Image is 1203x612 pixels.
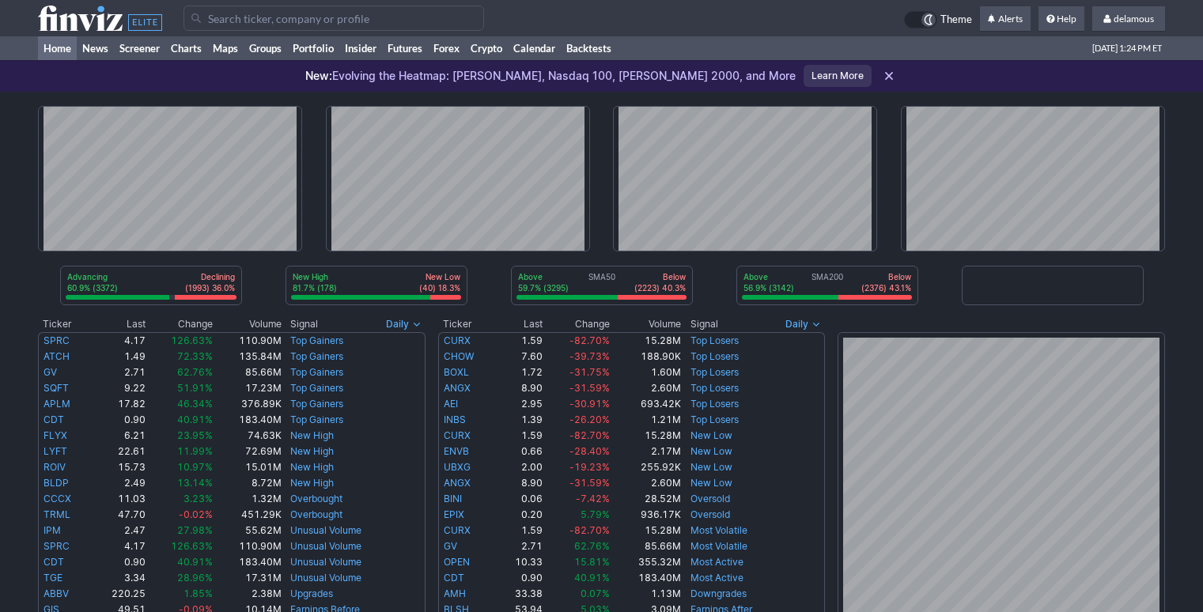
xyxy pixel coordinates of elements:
[91,396,146,412] td: 17.82
[861,282,911,293] p: (2376) 43.1%
[305,69,332,82] span: New:
[185,271,235,282] p: Declining
[293,271,337,282] p: New High
[214,523,282,538] td: 55.62M
[207,36,244,60] a: Maps
[44,508,70,520] a: TRML
[44,556,64,568] a: CDT
[214,396,282,412] td: 376.89K
[91,459,146,475] td: 15.73
[496,475,543,491] td: 8.90
[690,445,732,457] a: New Low
[38,36,77,60] a: Home
[290,398,343,410] a: Top Gainers
[743,282,794,293] p: 56.9% (3142)
[465,36,508,60] a: Crypto
[177,382,213,394] span: 51.91%
[290,540,361,552] a: Unusual Volume
[444,572,464,584] a: CDT
[91,475,146,491] td: 2.49
[290,493,342,504] a: Overbought
[290,572,361,584] a: Unusual Volume
[382,36,428,60] a: Futures
[574,572,610,584] span: 40.91%
[214,412,282,428] td: 183.40M
[214,507,282,523] td: 451.29K
[611,428,682,444] td: 15.28M
[290,445,334,457] a: New High
[290,366,343,378] a: Top Gainers
[44,350,70,362] a: ATCH
[861,271,911,282] p: Below
[569,414,610,425] span: -26.20%
[690,540,747,552] a: Most Volatile
[290,556,361,568] a: Unusual Volume
[690,524,747,536] a: Most Volatile
[91,586,146,602] td: 220.25
[44,429,67,441] a: FLYX
[386,316,409,332] span: Daily
[690,572,743,584] a: Most Active
[38,316,91,332] th: Ticker
[444,398,458,410] a: AEI
[611,507,682,523] td: 936.17K
[444,334,471,346] a: CURX
[904,11,972,28] a: Theme
[634,282,686,293] p: (2223) 40.3%
[419,282,460,293] p: (40) 18.3%
[290,318,318,331] span: Signal
[569,429,610,441] span: -82.70%
[611,475,682,491] td: 2.60M
[290,414,343,425] a: Top Gainers
[171,540,213,552] span: 126.63%
[496,380,543,396] td: 8.90
[44,366,57,378] a: GV
[214,428,282,444] td: 74.63K
[177,572,213,584] span: 28.96%
[91,538,146,554] td: 4.17
[290,382,343,394] a: Top Gainers
[496,459,543,475] td: 2.00
[44,477,69,489] a: BLDP
[611,332,682,349] td: 15.28M
[496,507,543,523] td: 0.20
[444,508,464,520] a: EPIX
[569,350,610,362] span: -39.73%
[444,493,462,504] a: BINI
[496,523,543,538] td: 1.59
[290,524,361,536] a: Unusual Volume
[91,523,146,538] td: 2.47
[290,461,334,473] a: New High
[177,414,213,425] span: 40.91%
[742,271,913,295] div: SMA200
[496,586,543,602] td: 33.38
[508,36,561,60] a: Calendar
[214,570,282,586] td: 17.31M
[91,444,146,459] td: 22.61
[177,366,213,378] span: 62.76%
[611,365,682,380] td: 1.60M
[543,316,611,332] th: Change
[496,316,543,332] th: Last
[444,524,471,536] a: CURX
[496,491,543,507] td: 0.06
[1114,13,1154,25] span: delamous
[581,508,610,520] span: 5.79%
[611,586,682,602] td: 1.13M
[44,414,64,425] a: CDT
[244,36,287,60] a: Groups
[690,318,718,331] span: Signal
[44,445,67,457] a: LYFT
[611,316,682,332] th: Volume
[91,412,146,428] td: 0.90
[569,382,610,394] span: -31.59%
[177,445,213,457] span: 11.99%
[444,429,471,441] a: CURX
[690,461,732,473] a: New Low
[690,587,747,599] a: Downgrades
[611,554,682,570] td: 355.32M
[214,444,282,459] td: 72.69M
[290,429,334,441] a: New High
[77,36,114,60] a: News
[67,271,118,282] p: Advancing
